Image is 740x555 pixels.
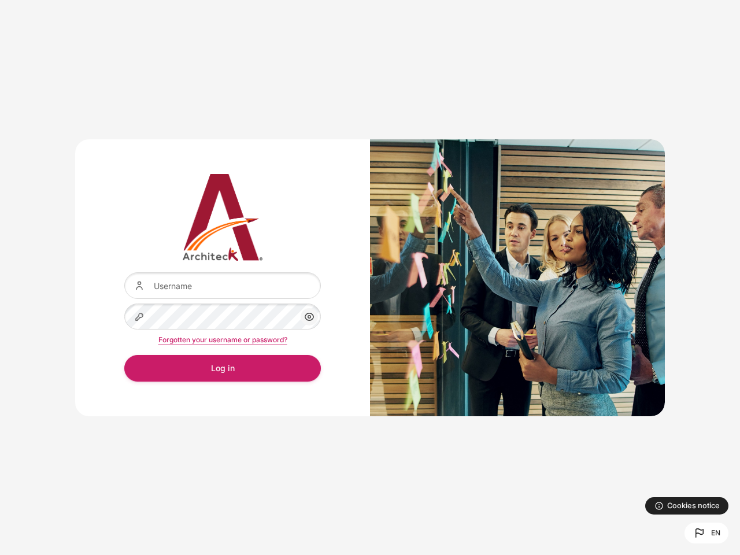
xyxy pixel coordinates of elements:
button: Log in [124,355,321,381]
input: Username [124,272,321,298]
a: Architeck 12 Architeck 12 [124,174,321,261]
button: Languages [684,523,728,543]
img: Architeck 12 [124,174,321,261]
span: Cookies notice [667,500,720,511]
button: Cookies notice [645,497,728,515]
span: en [711,528,720,538]
a: Forgotten your username or password? [158,335,287,344]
